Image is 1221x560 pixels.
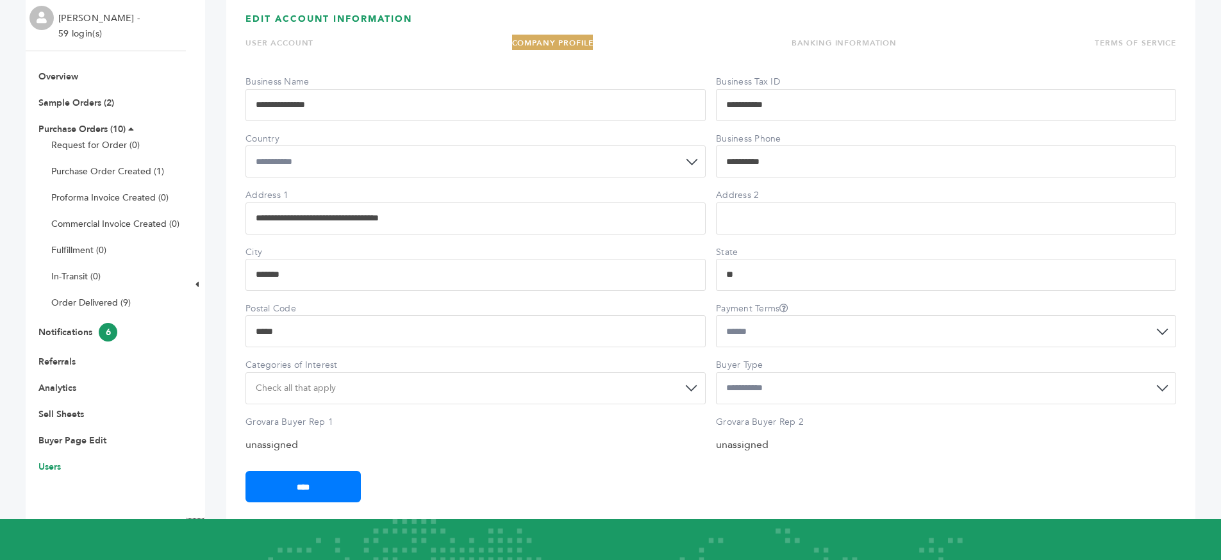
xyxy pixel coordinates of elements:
label: Address 1 [245,189,335,202]
label: Payment Terms [716,302,806,315]
label: Grovara Buyer Rep 2 [716,416,806,429]
a: Purchase Order Created (1) [51,165,164,177]
a: Purchase Orders (10) [38,123,126,135]
label: Business Tax ID [716,76,806,88]
label: City [245,246,335,259]
a: BANKING INFORMATION [792,38,897,48]
label: Address 2 [716,189,806,202]
span: 6 [99,323,117,342]
img: select_arrow.svg [685,383,697,391]
a: Proforma Invoice Created (0) [51,192,169,204]
a: Users [38,461,61,473]
label: Business Name [245,76,335,88]
label: Grovara Buyer Rep 1 [245,416,335,429]
a: Overview [38,70,78,83]
a: Sample Orders (2) [38,97,114,109]
label: State [716,246,806,259]
a: Fulfillment (0) [51,244,106,256]
a: COMPANY PROFILE [512,38,594,48]
a: Request for Order (0) [51,139,140,151]
a: Referrals [38,356,76,368]
a: Sell Sheets [38,408,84,420]
a: Analytics [38,382,76,394]
a: Notifications6 [38,326,117,338]
span: unassigned [245,438,298,452]
span: Check all that apply [256,382,336,394]
label: Business Phone [716,133,806,145]
h3: EDIT ACCOUNT INFORMATION [245,13,1176,35]
img: profile.png [29,6,54,30]
label: Postal Code [245,302,335,315]
a: In-Transit (0) [51,270,101,283]
a: USER ACCOUNT [245,38,313,48]
label: Country [245,133,335,145]
li: [PERSON_NAME] - 59 login(s) [58,11,143,42]
a: Order Delivered (9) [51,297,131,309]
a: Buyer Page Edit [38,434,106,447]
a: Commercial Invoice Created (0) [51,218,179,230]
label: Categories of Interest [245,359,338,372]
a: TERMS OF SERVICE [1095,38,1176,48]
label: Buyer Type [716,359,806,372]
span: unassigned [716,438,768,452]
